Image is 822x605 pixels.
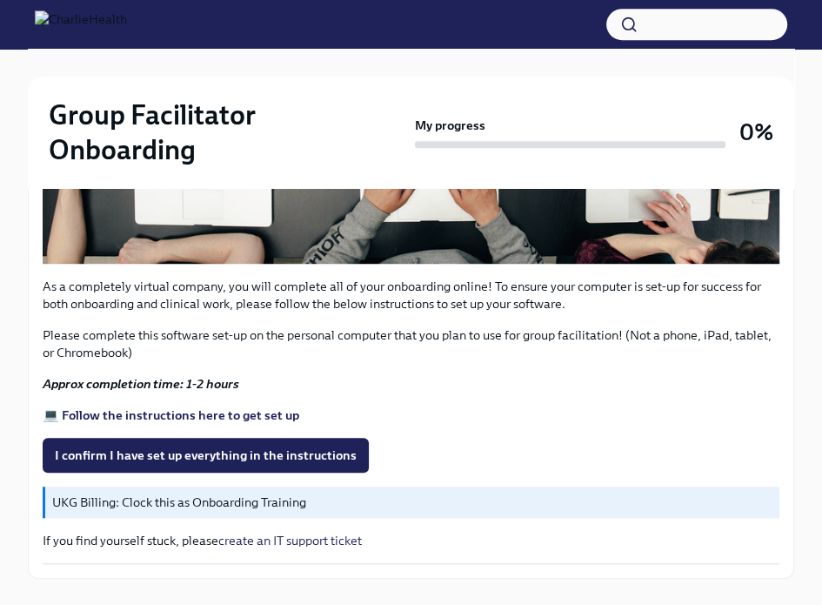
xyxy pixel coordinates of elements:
p: UKG Billing: Clock this as Onboarding Training [52,494,772,511]
img: CharlieHealth [35,10,127,38]
a: 💻 Follow the instructions here to get set up [43,407,299,423]
button: I confirm I have set up everything in the instructions [43,438,369,473]
p: As a completely virtual company, you will complete all of your onboarding online! To ensure your ... [43,278,779,313]
a: create an IT support ticket [218,533,362,548]
span: I confirm I have set up everything in the instructions [55,447,357,464]
p: If you find yourself stuck, please [43,532,779,549]
h3: 0% [739,117,773,148]
h2: Group Facilitator Onboarding [49,97,408,167]
strong: Approx completion time: 1-2 hours [43,376,239,392]
strong: My progress [415,117,485,134]
p: Please complete this software set-up on the personal computer that you plan to use for group faci... [43,326,779,361]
